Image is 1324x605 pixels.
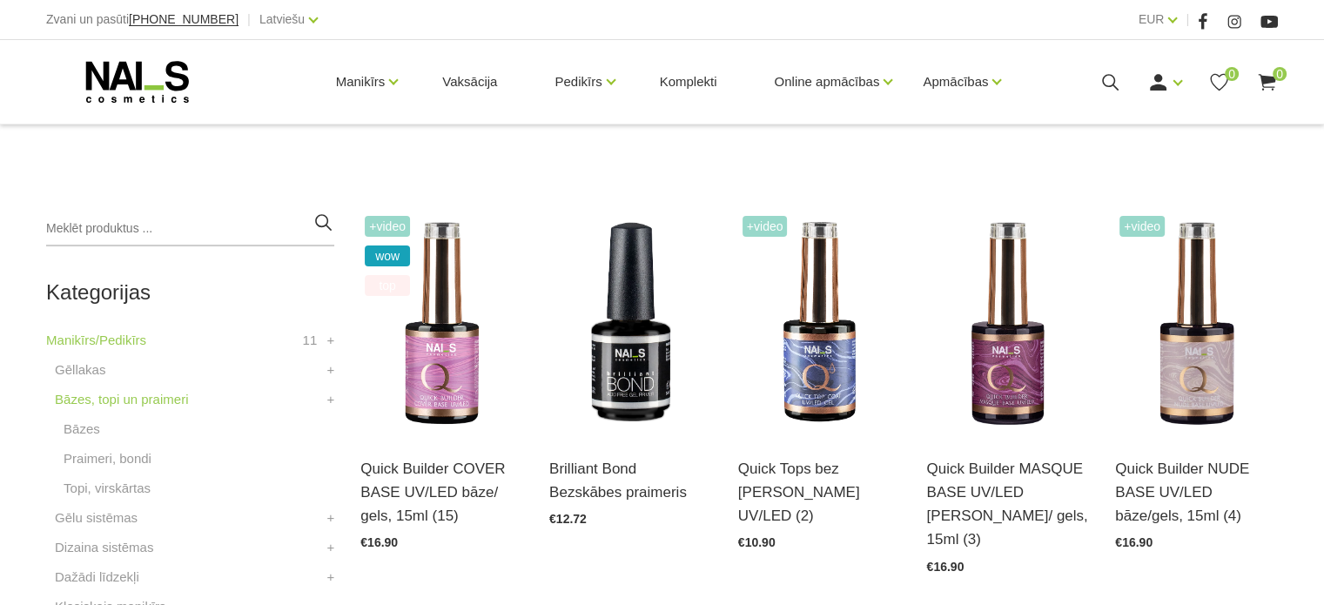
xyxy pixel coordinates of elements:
a: + [327,330,335,351]
span: | [247,9,251,30]
a: Quick Builder NUDE BASE UV/LED bāze/gels, 15ml (4) [1115,457,1278,528]
a: Gēlu sistēmas [55,508,138,528]
span: 11 [303,330,318,351]
img: Šī brīža iemīlētākais produkts, kas nepieviļ nevienu meistaru.Perfektas noturības kamuflāžas bāze... [360,212,523,435]
span: +Video [743,216,788,237]
a: Pedikīrs [554,47,602,117]
a: Manikīrs/Pedikīrs [46,330,146,351]
img: Lieliskas noturības kamuflējošā bāze/gels, kas ir saudzīga pret dabīgo nagu un nebojā naga plātni... [1115,212,1278,435]
span: [PHONE_NUMBER] [129,12,239,26]
a: 0 [1208,71,1230,93]
a: Manikīrs [336,47,386,117]
a: Dizaina sistēmas [55,537,153,558]
a: Brilliant Bond Bezskābes praimeris [549,457,712,504]
span: 0 [1273,67,1287,81]
a: + [327,389,335,410]
a: + [327,508,335,528]
img: Bezskābes saķeres kārta nagiem.Skābi nesaturošs līdzeklis, kas nodrošina lielisku dabīgā naga saķ... [549,212,712,435]
span: €16.90 [926,560,964,574]
a: Bāzes [64,419,100,440]
img: Virsējais pārklājums bez lipīgā slāņa.Nodrošina izcilu spīdumu manikīram līdz pat nākamajai profi... [738,212,901,435]
span: €16.90 [360,535,398,549]
a: Latviešu [259,9,305,30]
a: Bāzes, topi un praimeri [55,389,188,410]
a: Praimeri, bondi [64,448,151,469]
a: Vaksācija [428,40,511,124]
img: Quick Masque base – viegli maskējoša bāze/gels. Šī bāze/gels ir unikāls produkts ar daudz izmanto... [926,212,1089,435]
a: Quick Builder MASQUE BASE UV/LED [PERSON_NAME]/ gels, 15ml (3) [926,457,1089,552]
a: Quick Builder COVER BASE UV/LED bāze/ gels, 15ml (15) [360,457,523,528]
a: Quick Tops bez [PERSON_NAME] UV/LED (2) [738,457,901,528]
a: Online apmācības [774,47,879,117]
a: + [327,360,335,380]
a: 0 [1256,71,1278,93]
a: + [327,537,335,558]
a: [PHONE_NUMBER] [129,13,239,26]
a: + [327,567,335,588]
a: Dažādi līdzekļi [55,567,139,588]
span: +Video [365,216,410,237]
a: Topi, virskārtas [64,478,151,499]
span: top [365,275,410,296]
a: Apmācības [923,47,988,117]
a: EUR [1139,9,1165,30]
input: Meklēt produktus ... [46,212,334,246]
a: Gēllakas [55,360,105,380]
h2: Kategorijas [46,281,334,304]
div: Zvani un pasūti [46,9,239,30]
span: €12.72 [549,512,587,526]
span: +Video [1119,216,1165,237]
span: €10.90 [738,535,776,549]
span: | [1186,9,1189,30]
span: wow [365,245,410,266]
span: €16.90 [1115,535,1153,549]
span: 0 [1225,67,1239,81]
a: Komplekti [646,40,731,124]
